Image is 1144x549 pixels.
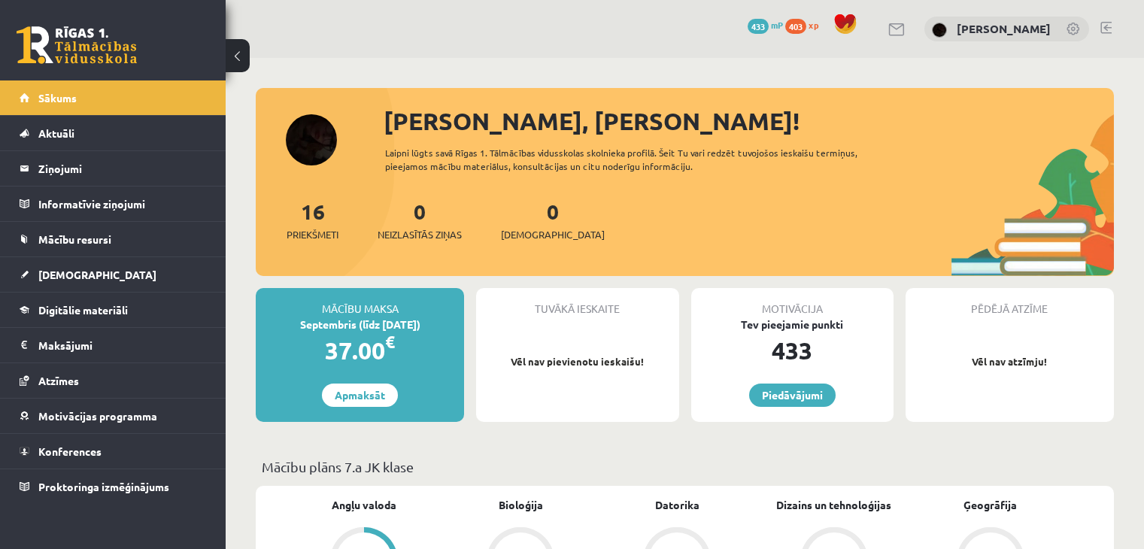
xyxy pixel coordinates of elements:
[38,328,207,362] legend: Maksājumi
[20,434,207,469] a: Konferences
[38,187,207,221] legend: Informatīvie ziņojumi
[262,456,1108,477] p: Mācību plāns 7.a JK klase
[38,91,77,105] span: Sākums
[20,469,207,504] a: Proktoringa izmēģinājums
[809,19,818,31] span: xp
[17,26,137,64] a: Rīgas 1. Tālmācības vidusskola
[38,303,128,317] span: Digitālie materiāli
[499,497,543,513] a: Bioloģija
[906,288,1114,317] div: Pēdējā atzīme
[913,354,1106,369] p: Vēl nav atzīmju!
[501,198,605,242] a: 0[DEMOGRAPHIC_DATA]
[20,116,207,150] a: Aktuāli
[38,151,207,186] legend: Ziņojumi
[287,227,338,242] span: Priekšmeti
[38,268,156,281] span: [DEMOGRAPHIC_DATA]
[691,317,894,332] div: Tev pieejamie punkti
[476,288,678,317] div: Tuvākā ieskaite
[287,198,338,242] a: 16Priekšmeti
[38,232,111,246] span: Mācību resursi
[20,222,207,256] a: Mācību resursi
[38,480,169,493] span: Proktoringa izmēģinājums
[20,363,207,398] a: Atzīmes
[20,80,207,115] a: Sākums
[378,198,462,242] a: 0Neizlasītās ziņas
[256,288,464,317] div: Mācību maksa
[20,293,207,327] a: Digitālie materiāli
[20,399,207,433] a: Motivācijas programma
[748,19,783,31] a: 433 mP
[385,331,395,353] span: €
[20,151,207,186] a: Ziņojumi
[38,444,102,458] span: Konferences
[776,497,891,513] a: Dizains un tehnoloģijas
[932,23,947,38] img: Linda Rutka
[749,384,836,407] a: Piedāvājumi
[384,103,1114,139] div: [PERSON_NAME], [PERSON_NAME]!
[785,19,806,34] span: 403
[655,497,699,513] a: Datorika
[484,354,671,369] p: Vēl nav pievienotu ieskaišu!
[963,497,1017,513] a: Ģeogrāfija
[20,328,207,362] a: Maksājumi
[385,146,900,173] div: Laipni lūgts savā Rīgas 1. Tālmācības vidusskolas skolnieka profilā. Šeit Tu vari redzēt tuvojošo...
[691,288,894,317] div: Motivācija
[957,21,1051,36] a: [PERSON_NAME]
[378,227,462,242] span: Neizlasītās ziņas
[691,332,894,369] div: 433
[256,332,464,369] div: 37.00
[501,227,605,242] span: [DEMOGRAPHIC_DATA]
[38,374,79,387] span: Atzīmes
[38,126,74,140] span: Aktuāli
[785,19,826,31] a: 403 xp
[256,317,464,332] div: Septembris (līdz [DATE])
[38,409,157,423] span: Motivācijas programma
[771,19,783,31] span: mP
[748,19,769,34] span: 433
[322,384,398,407] a: Apmaksāt
[20,187,207,221] a: Informatīvie ziņojumi
[332,497,396,513] a: Angļu valoda
[20,257,207,292] a: [DEMOGRAPHIC_DATA]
